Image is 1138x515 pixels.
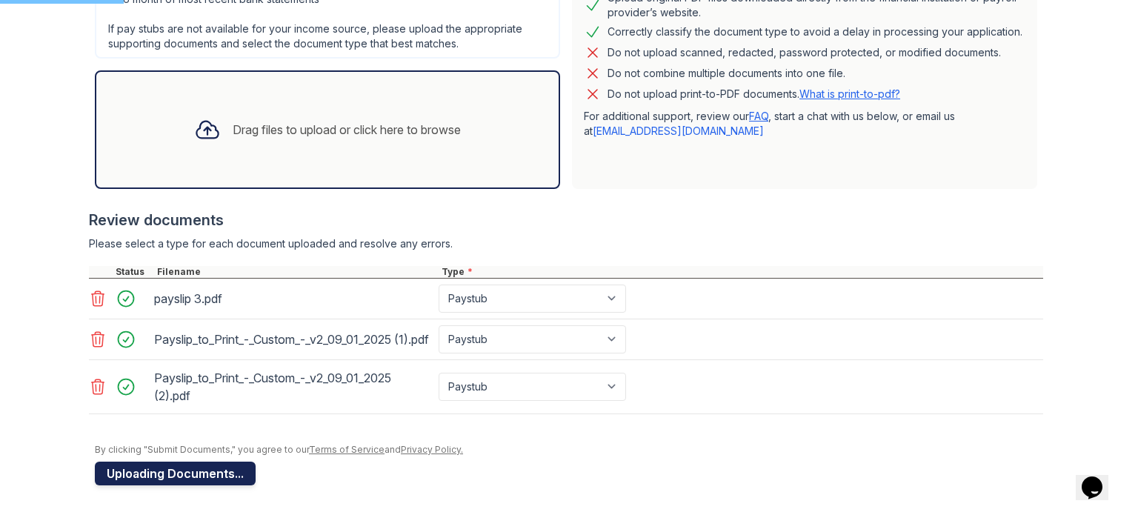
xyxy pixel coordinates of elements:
[154,328,433,351] div: Payslip_to_Print_-_Custom_-_v2_09_01_2025 (1).pdf
[154,266,439,278] div: Filename
[309,444,385,455] a: Terms of Service
[749,110,768,122] a: FAQ
[799,87,900,100] a: What is print-to-pdf?
[593,124,764,137] a: [EMAIL_ADDRESS][DOMAIN_NAME]
[113,266,154,278] div: Status
[154,287,433,310] div: payslip 3.pdf
[89,236,1043,251] div: Please select a type for each document uploaded and resolve any errors.
[608,44,1001,62] div: Do not upload scanned, redacted, password protected, or modified documents.
[89,210,1043,230] div: Review documents
[608,64,845,82] div: Do not combine multiple documents into one file.
[584,109,1025,139] p: For additional support, review our , start a chat with us below, or email us at
[95,444,1043,456] div: By clicking "Submit Documents," you agree to our and
[95,462,256,485] button: Uploading Documents...
[608,23,1022,41] div: Correctly classify the document type to avoid a delay in processing your application.
[233,121,461,139] div: Drag files to upload or click here to browse
[608,87,900,102] p: Do not upload print-to-PDF documents.
[401,444,463,455] a: Privacy Policy.
[154,366,433,408] div: Payslip_to_Print_-_Custom_-_v2_09_01_2025 (2).pdf
[1076,456,1123,500] iframe: chat widget
[439,266,1043,278] div: Type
